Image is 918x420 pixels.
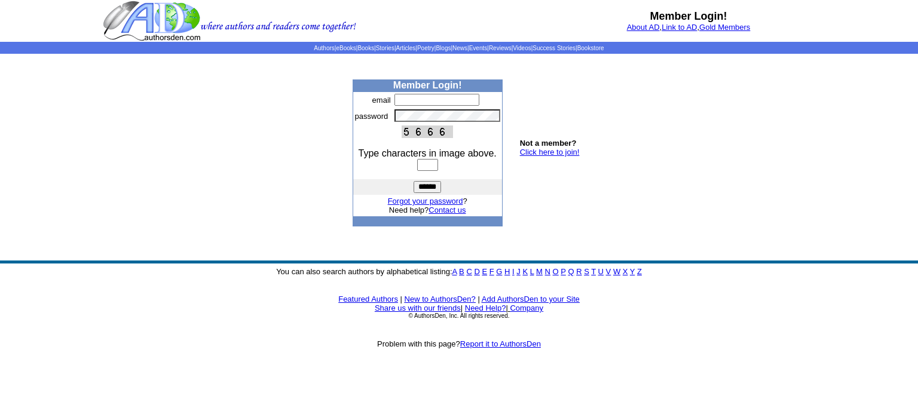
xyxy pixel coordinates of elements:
a: D [474,267,479,276]
a: M [536,267,543,276]
a: I [512,267,515,276]
a: O [553,267,559,276]
a: U [598,267,604,276]
font: | [461,303,463,312]
a: Link to AD [662,23,697,32]
a: Add AuthorsDen to your Site [482,295,580,303]
a: Authors [314,45,334,51]
a: S [584,267,589,276]
font: You can also search authors by alphabetical listing: [276,267,642,276]
a: Success Stories [533,45,576,51]
a: R [576,267,582,276]
font: | [506,303,543,312]
a: eBooks [336,45,356,51]
a: Z [637,267,642,276]
a: L [530,267,534,276]
a: Q [568,267,574,276]
a: News [452,45,467,51]
a: A [452,267,457,276]
b: Not a member? [520,139,577,148]
a: Events [469,45,488,51]
a: Reviews [489,45,512,51]
a: Forgot your password [388,197,463,206]
a: T [591,267,596,276]
a: Share us with our friends [375,303,461,312]
img: This Is CAPTCHA Image [402,125,453,138]
a: H [504,267,510,276]
font: | [400,295,402,303]
a: J [516,267,521,276]
a: Videos [513,45,531,51]
a: Books [357,45,374,51]
a: Click here to join! [520,148,580,157]
a: K [522,267,528,276]
a: W [613,267,620,276]
font: email [372,96,391,105]
font: Type characters in image above. [359,148,497,158]
a: Gold Members [699,23,750,32]
b: Member Login! [393,80,462,90]
a: Need Help? [465,303,506,312]
a: Contact us [429,206,466,214]
a: X [623,267,628,276]
a: V [606,267,611,276]
font: Problem with this page? [377,339,541,348]
font: | [478,295,479,303]
a: Company [510,303,543,312]
b: Member Login! [650,10,727,22]
a: Stories [376,45,394,51]
font: © AuthorsDen, Inc. All rights reserved. [408,312,509,319]
a: Articles [396,45,416,51]
a: N [545,267,550,276]
a: Featured Authors [338,295,398,303]
a: C [466,267,472,276]
span: | | | | | | | | | | | | [314,45,604,51]
a: New to AuthorsDen? [405,295,476,303]
a: Y [630,267,635,276]
a: Bookstore [577,45,604,51]
font: , , [627,23,751,32]
a: Blogs [436,45,451,51]
a: Poetry [417,45,434,51]
font: ? [388,197,467,206]
a: B [459,267,464,276]
font: password [355,112,388,121]
a: About AD [627,23,660,32]
font: Need help? [389,206,466,214]
a: G [496,267,502,276]
a: E [482,267,487,276]
a: F [489,267,494,276]
a: Report it to AuthorsDen [460,339,541,348]
a: P [561,267,565,276]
